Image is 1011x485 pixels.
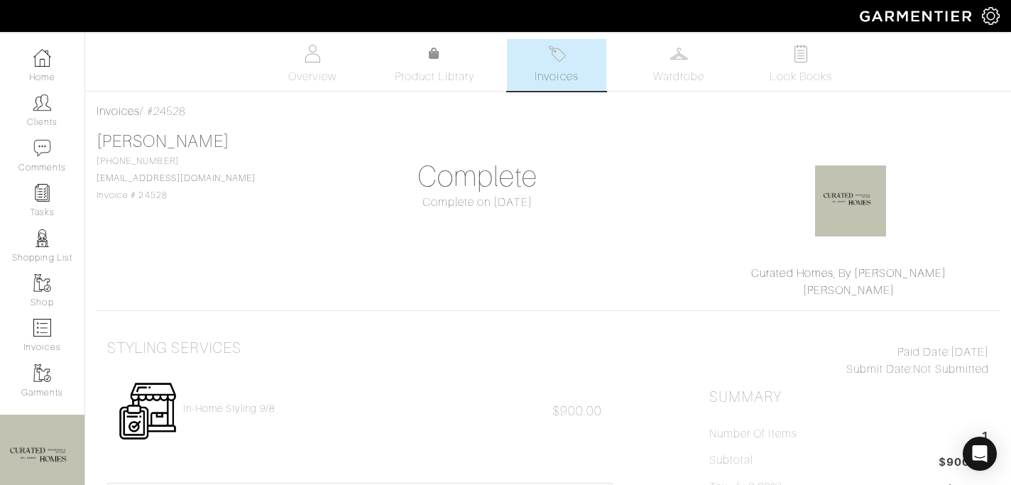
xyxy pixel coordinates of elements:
div: Complete on [DATE] [337,194,617,211]
span: Product Library [395,68,475,85]
span: Submit Date: [846,363,914,376]
a: Invoices [507,39,606,91]
img: garments-icon-b7da505a4dc4fd61783c78ac3ca0ef83fa9d6f193b1c9dc38574b1d14d53ca28.png [33,274,51,292]
img: gear-icon-white-bd11855cb880d31180b6d7d6211b90ccbf57a29d726f0c71d8c61bd08dd39cc2.png [982,7,1000,25]
div: [DATE] Not Submitted [709,344,989,378]
h2: Summary [709,388,989,406]
a: Product Library [385,45,484,85]
img: orders-27d20c2124de7fd6de4e0e44c1d41de31381a507db9b33961299e4e07d508b8c.svg [548,45,566,62]
img: stylists-icon-eb353228a002819b7ec25b43dbf5f0378dd9e0616d9560372ff212230b889e62.png [33,229,51,247]
h1: Complete [337,160,617,194]
h5: Subtotal [709,454,753,467]
a: In-Home Styling 9/8 [183,403,275,415]
img: wardrobe-487a4870c1b7c33e795ec22d11cfc2ed9d08956e64fb3008fe2437562e282088.svg [670,45,688,62]
img: garmentier-logo-header-white-b43fb05a5012e4ada735d5af1a66efaba907eab6374d6393d1fbf88cb4ef424d.png [853,4,982,28]
img: basicinfo-40fd8af6dae0f16599ec9e87c0ef1c0a1fdea2edbe929e3d69a839185d80c458.svg [304,45,322,62]
a: [PERSON_NAME] [97,132,229,151]
span: Look Books [770,68,833,85]
span: Invoices [535,68,578,85]
div: / #24528 [97,103,1000,120]
a: [EMAIL_ADDRESS][DOMAIN_NAME] [97,173,256,183]
img: clients-icon-6bae9207a08558b7cb47a8932f037763ab4055f8c8b6bfacd5dc20c3e0201464.png [33,94,51,111]
img: orders-icon-0abe47150d42831381b5fb84f609e132dff9fe21cb692f30cb5eec754e2cba89.png [33,319,51,337]
img: dashboard-icon-dbcd8f5a0b271acd01030246c82b418ddd0df26cd7fceb0bd07c9910d44c42f6.png [33,49,51,67]
img: garments-icon-b7da505a4dc4fd61783c78ac3ca0ef83fa9d6f193b1c9dc38574b1d14d53ca28.png [33,364,51,382]
span: $900.00 [939,454,989,473]
span: Paid Date: [897,346,951,359]
img: comment-icon-a0a6a9ef722e966f86d9cbdc48e553b5cf19dbc54f86b18d962a5391bc8f6eb6.png [33,139,51,157]
a: Invoices [97,105,140,118]
div: Open Intercom Messenger [963,437,997,471]
a: Overview [263,39,362,91]
a: Look Books [751,39,851,91]
span: Wardrobe [653,68,704,85]
span: Overview [288,68,336,85]
a: Wardrobe [629,39,728,91]
h3: Styling Services [107,339,241,357]
img: todo-9ac3debb85659649dc8f770b8b6100bb5dab4b48dedcbae339e5042a72dfd3cc.svg [792,45,810,62]
img: f1sLSt6sjhtqviGWfno3z99v.jpg [815,165,886,236]
img: Womens_Service-b2905c8a555b134d70f80a63ccd9711e5cb40bac1cff00c12a43f244cd2c1cd3.png [118,381,177,441]
img: reminder-icon-8004d30b9f0a5d33ae49ab947aed9ed385cf756f9e5892f1edd6e32f2345188e.png [33,184,51,202]
span: [PHONE_NUMBER] Invoice # 24528 [97,156,256,200]
span: 1 [981,427,989,447]
a: Curated Homes, By [PERSON_NAME] [751,267,946,280]
h5: Number of Items [709,427,797,441]
a: [PERSON_NAME] [803,284,895,297]
span: $900.00 [552,404,602,418]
